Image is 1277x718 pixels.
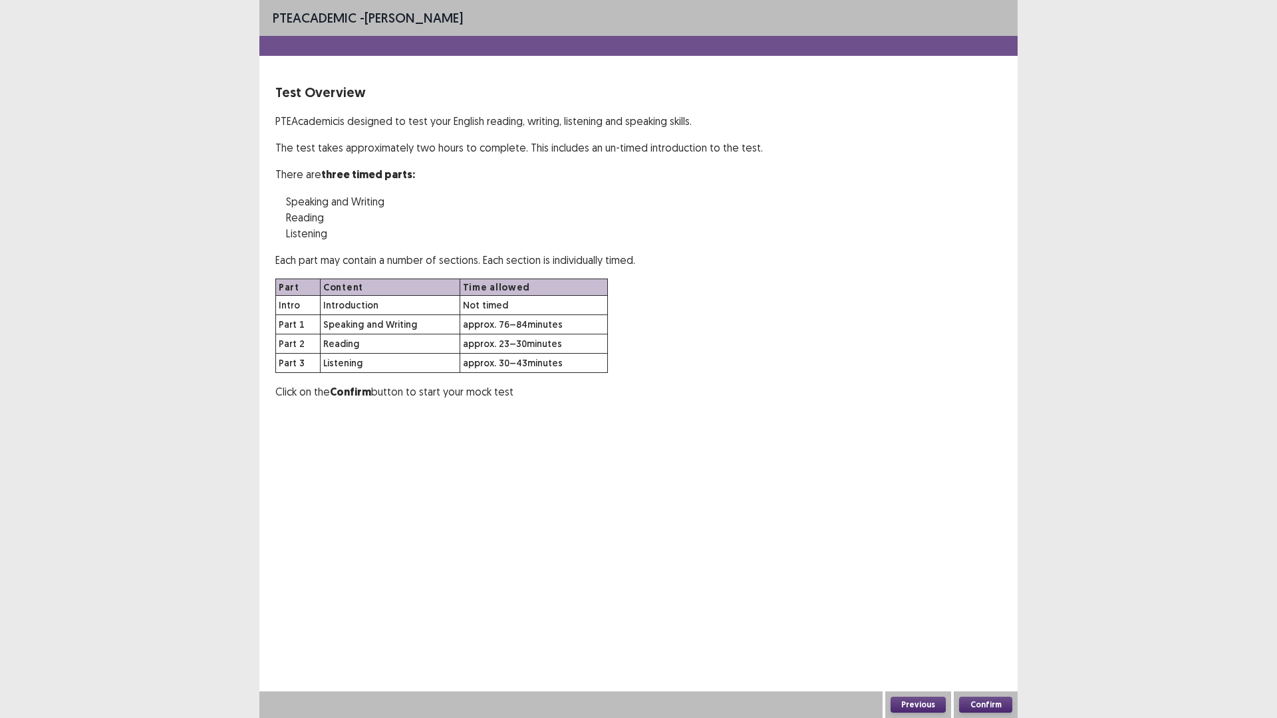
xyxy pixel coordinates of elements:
button: Previous [891,697,946,713]
th: Part [276,279,321,296]
td: Reading [321,334,460,354]
p: Listening [286,225,1002,241]
td: approx. 30–43 minutes [460,354,607,373]
td: Part 2 [276,334,321,354]
p: The test takes approximately two hours to complete. This includes an un-timed introduction to the... [275,140,1002,156]
span: PTE academic [273,9,356,26]
th: Content [321,279,460,296]
td: approx. 23–30 minutes [460,334,607,354]
p: - [PERSON_NAME] [273,8,463,28]
p: Click on the button to start your mock test [275,384,1002,400]
td: Introduction [321,296,460,315]
strong: Confirm [330,385,371,399]
button: Confirm [959,697,1012,713]
p: Speaking and Writing [286,193,1002,209]
td: Speaking and Writing [321,315,460,334]
td: Part 3 [276,354,321,373]
th: Time allowed [460,279,607,296]
p: PTE Academic is designed to test your English reading, writing, listening and speaking skills. [275,113,1002,129]
p: Each part may contain a number of sections. Each section is individually timed. [275,252,1002,268]
td: Listening [321,354,460,373]
td: Intro [276,296,321,315]
td: Part 1 [276,315,321,334]
p: There are [275,166,1002,183]
p: Reading [286,209,1002,225]
strong: three timed parts: [321,168,415,181]
td: Not timed [460,296,607,315]
td: approx. 76–84 minutes [460,315,607,334]
p: Test Overview [275,82,1002,102]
